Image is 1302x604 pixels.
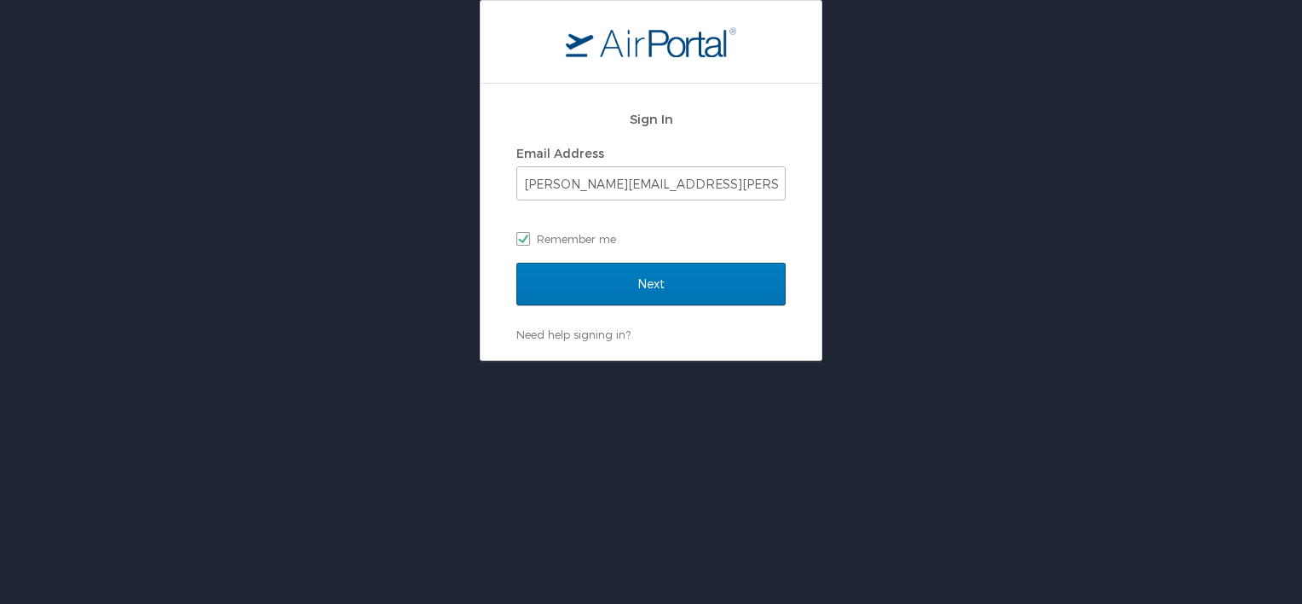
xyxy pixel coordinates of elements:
h2: Sign In [516,109,786,129]
img: logo [566,26,736,57]
a: Need help signing in? [516,328,631,341]
label: Remember me [516,226,786,252]
label: Email Address [516,146,604,160]
input: Next [516,263,786,305]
